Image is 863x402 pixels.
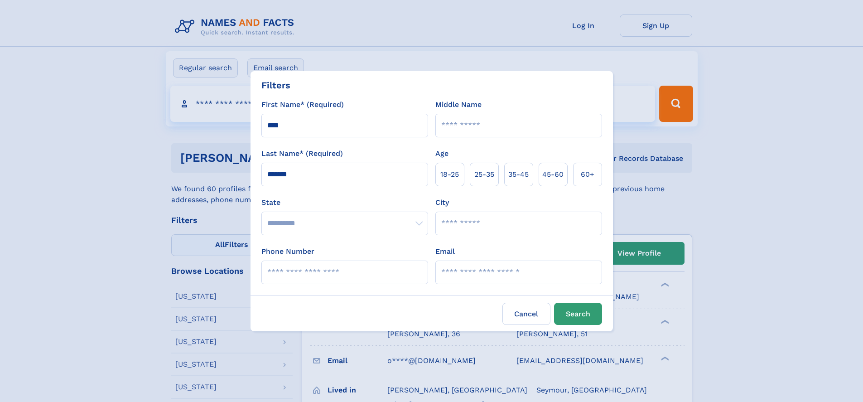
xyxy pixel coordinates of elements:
[435,148,448,159] label: Age
[261,99,344,110] label: First Name* (Required)
[261,78,290,92] div: Filters
[435,246,455,257] label: Email
[440,169,459,180] span: 18‑25
[502,303,550,325] label: Cancel
[261,197,428,208] label: State
[435,99,482,110] label: Middle Name
[508,169,529,180] span: 35‑45
[474,169,494,180] span: 25‑35
[261,148,343,159] label: Last Name* (Required)
[554,303,602,325] button: Search
[542,169,564,180] span: 45‑60
[261,246,314,257] label: Phone Number
[435,197,449,208] label: City
[581,169,594,180] span: 60+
